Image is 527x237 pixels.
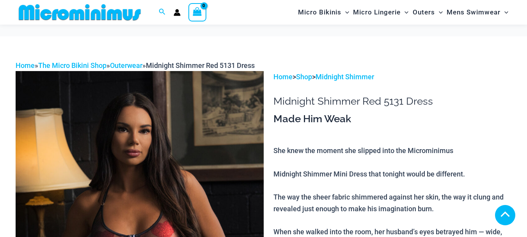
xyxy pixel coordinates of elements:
h1: Midnight Shimmer Red 5131 Dress [273,95,511,107]
a: Account icon link [174,9,181,16]
span: Outers [413,2,435,22]
a: Micro LingerieMenu ToggleMenu Toggle [351,2,410,22]
h3: Made Him Weak [273,112,511,126]
a: Micro BikinisMenu ToggleMenu Toggle [296,2,351,22]
span: Midnight Shimmer Red 5131 Dress [146,61,255,69]
span: Menu Toggle [435,2,443,22]
a: The Micro Bikini Shop [38,61,106,69]
a: Outerwear [110,61,142,69]
span: Menu Toggle [341,2,349,22]
span: » » » [16,61,255,69]
a: Search icon link [159,7,166,17]
img: MM SHOP LOGO FLAT [16,4,144,21]
a: Mens SwimwearMenu ToggleMenu Toggle [445,2,510,22]
span: Micro Bikinis [298,2,341,22]
span: Menu Toggle [401,2,408,22]
a: View Shopping Cart, empty [188,3,206,21]
a: Shop [296,73,312,81]
a: Midnight Shimmer [316,73,374,81]
p: > > [273,71,511,83]
span: Micro Lingerie [353,2,401,22]
nav: Site Navigation [295,1,511,23]
a: OutersMenu ToggleMenu Toggle [411,2,445,22]
a: Home [16,61,35,69]
span: Menu Toggle [500,2,508,22]
span: Mens Swimwear [447,2,500,22]
a: Home [273,73,293,81]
